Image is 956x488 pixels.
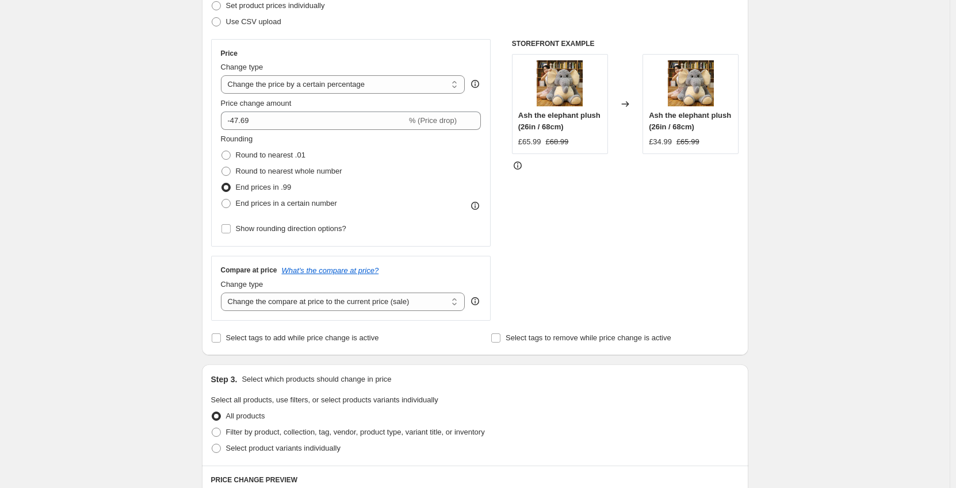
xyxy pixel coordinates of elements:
span: Use CSV upload [226,17,281,26]
span: All products [226,412,265,420]
span: Select all products, use filters, or select products variants individually [211,395,438,404]
span: Select product variants individually [226,444,341,452]
div: £34.99 [649,136,672,148]
h3: Compare at price [221,266,277,275]
span: Show rounding direction options? [236,224,346,233]
strike: £68.99 [546,136,569,148]
span: Filter by product, collection, tag, vendor, product type, variant title, or inventory [226,428,485,436]
div: help [469,78,481,90]
span: Ash the elephant plush (26in / 68cm) [649,111,731,131]
span: End prices in a certain number [236,199,337,208]
img: Ellie-the-Gentle-Giant-Ellie-the-Gentle-Giant-88621045_80x.webp [537,60,583,106]
span: Select tags to remove while price change is active [506,333,671,342]
span: Select tags to add while price change is active [226,333,379,342]
strike: £65.99 [676,136,699,148]
span: Change type [221,63,263,71]
h6: STOREFRONT EXAMPLE [512,39,739,48]
span: % (Price drop) [409,116,457,125]
span: Rounding [221,135,253,143]
span: Round to nearest whole number [236,167,342,175]
div: help [469,295,481,307]
input: -15 [221,112,407,130]
button: What's the compare at price? [282,266,379,275]
span: Set product prices individually [226,1,325,10]
span: Change type [221,280,263,289]
span: Round to nearest .01 [236,151,305,159]
img: Ellie-the-Gentle-Giant-Ellie-the-Gentle-Giant-88621045_80x.webp [668,60,714,106]
p: Select which products should change in price [242,374,391,385]
h2: Step 3. [211,374,238,385]
h6: PRICE CHANGE PREVIEW [211,475,739,485]
h3: Price [221,49,238,58]
span: Price change amount [221,99,292,107]
div: £65.99 [518,136,541,148]
span: End prices in .99 [236,183,292,191]
span: Ash the elephant plush (26in / 68cm) [518,111,601,131]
